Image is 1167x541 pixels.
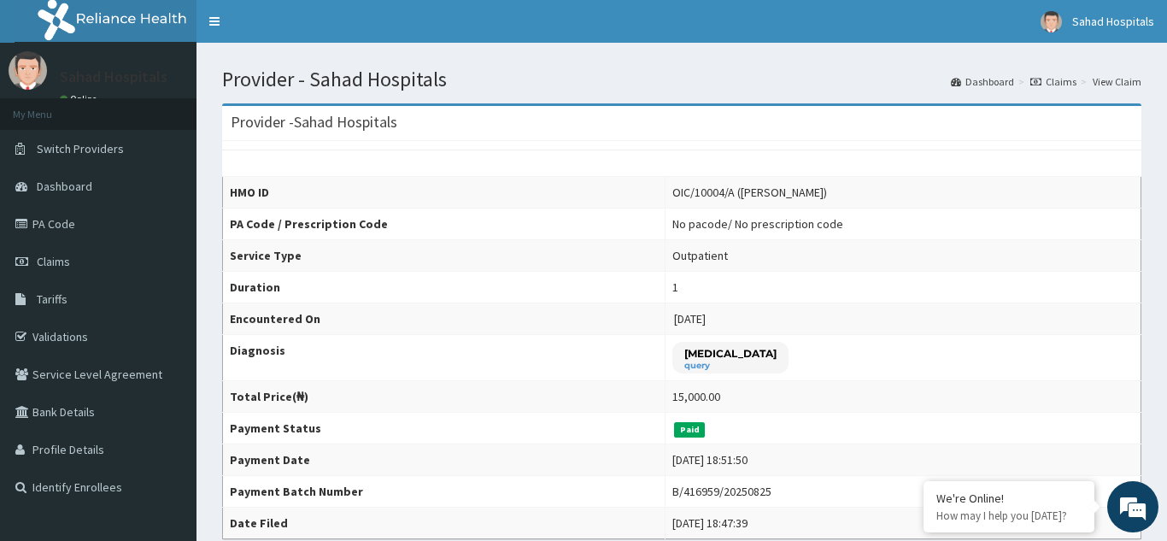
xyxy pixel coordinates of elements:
h3: Provider - Sahad Hospitals [231,115,397,130]
a: Claims [1030,74,1076,89]
span: Claims [37,254,70,269]
img: User Image [1041,11,1062,32]
img: User Image [9,51,47,90]
span: Tariffs [37,291,67,307]
th: Diagnosis [223,335,666,381]
small: query [684,362,777,370]
div: OIC/10004/A ([PERSON_NAME]) [672,184,827,201]
span: Paid [674,422,705,438]
th: Service Type [223,240,666,272]
th: HMO ID [223,177,666,209]
th: Total Price(₦) [223,381,666,413]
div: We're Online! [936,491,1082,506]
div: Outpatient [672,247,728,264]
th: PA Code / Prescription Code [223,209,666,240]
th: Encountered On [223,303,666,335]
div: B/416959/20250825 [672,483,771,500]
a: Dashboard [951,74,1014,89]
a: Online [60,93,101,105]
span: Dashboard [37,179,92,194]
span: [DATE] [674,311,706,326]
p: How may I help you today? [936,509,1082,523]
p: [MEDICAL_DATA] [684,346,777,361]
div: No pacode / No prescription code [672,215,843,232]
th: Payment Status [223,413,666,444]
div: [DATE] 18:51:50 [672,451,748,468]
th: Date Filed [223,508,666,539]
span: Sahad Hospitals [1072,14,1154,29]
div: 1 [672,279,678,296]
span: Switch Providers [37,141,124,156]
p: Sahad Hospitals [60,69,167,85]
div: [DATE] 18:47:39 [672,515,748,532]
th: Duration [223,272,666,303]
div: 15,000.00 [672,388,720,405]
th: Payment Batch Number [223,476,666,508]
th: Payment Date [223,444,666,476]
a: View Claim [1093,74,1141,89]
h1: Provider - Sahad Hospitals [222,68,1141,91]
